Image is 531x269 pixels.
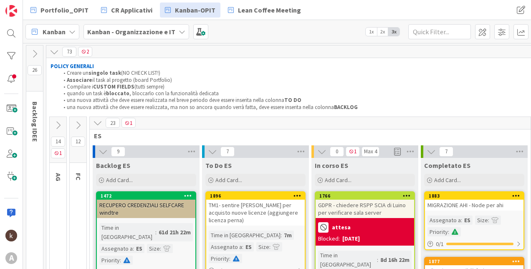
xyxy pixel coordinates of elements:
div: A [5,252,17,264]
span: : [281,231,282,240]
span: 3x [388,28,400,36]
span: : [488,216,489,225]
div: Size [147,244,160,253]
div: Assegnato a [99,244,133,253]
span: AG [54,173,63,181]
a: Portfolio_OPIT [25,3,94,18]
div: 1472 [101,193,195,199]
div: 1766GDPR - chiedere RSPP SCIA di Luino per verificare sala server [316,192,414,218]
img: Visit kanbanzone.com [5,5,17,17]
span: : [377,255,378,264]
strong: bloccato [106,90,129,97]
span: : [448,227,449,236]
b: Kanban - Organizzazione e IT [87,28,175,36]
div: Time in [GEOGRAPHIC_DATA] [318,251,377,269]
div: GDPR - chiedere RSPP SCIA di Luino per verificare sala server [316,200,414,218]
span: 1 [346,147,360,157]
div: Max 4 [364,150,377,154]
div: Assegnato a [209,242,242,251]
div: 1877 [425,258,523,265]
strong: TO DO [284,96,301,104]
img: kh [5,230,17,241]
div: Size [475,216,488,225]
div: RECUPERO CREDENZIALI SELFCARE windtre [97,200,195,218]
div: MIGRAZIONE AHI - Node per ahi [425,200,523,211]
span: Add Card... [106,176,133,184]
div: 1896TM1- sentire [PERSON_NAME] per acquisto nuove licenze (aggiungere licenza perna) [206,192,305,226]
span: Portfolio_OPIT [40,5,88,15]
span: 14 [51,137,65,147]
div: Assegnato a [427,216,461,225]
span: 7 [220,147,235,157]
a: Kanban-OPIT [160,3,220,18]
span: Completato ES [424,161,470,170]
span: To Do ES [205,161,232,170]
div: Time in [GEOGRAPHIC_DATA] [99,223,155,241]
div: Blocked: [318,234,340,243]
div: 1472RECUPERO CREDENZIALI SELFCARE windtre [97,192,195,218]
div: Size [256,242,269,251]
div: 1766 [319,193,414,199]
div: Time in [GEOGRAPHIC_DATA] [209,231,281,240]
div: 8d 16h 22m [378,255,412,264]
span: : [155,228,157,237]
span: In corso ES [315,161,348,170]
span: CR Applicativi [111,5,152,15]
strong: singolo task [88,69,121,76]
span: : [120,256,121,265]
span: Lean Coffee Meeting [238,5,301,15]
input: Quick Filter... [408,24,471,39]
span: : [133,244,134,253]
div: 7m [282,231,294,240]
span: FC [74,173,83,180]
strong: POLICY GENERALI [51,63,94,70]
span: 23 [106,118,120,128]
span: Kanban [43,27,66,37]
span: Backlog IDEE [31,102,39,142]
span: : [229,254,230,263]
div: 1877 [429,259,523,264]
span: 9 [111,147,125,157]
span: 0 / 1 [436,240,444,249]
span: : [242,242,243,251]
div: Priority [427,227,448,236]
span: 2x [377,28,388,36]
span: Backlog ES [96,161,130,170]
span: : [269,242,271,251]
span: Add Card... [434,176,461,184]
a: Lean Coffee Meeting [223,3,306,18]
span: 1x [366,28,377,36]
span: Add Card... [325,176,351,184]
strong: Associare [67,76,92,84]
div: 1472 [97,192,195,200]
span: 12 [71,137,85,147]
div: 61d 21h 22m [157,228,193,237]
div: [DATE] [342,234,360,243]
div: 1883 [429,193,523,199]
span: Add Card... [215,176,242,184]
div: 0/1 [425,239,523,249]
a: CR Applicativi [96,3,157,18]
span: 2 [78,47,92,57]
strong: CUSTOM FIELDS [93,83,134,90]
div: ES [134,244,144,253]
div: Priority [99,256,120,265]
span: 1 [121,118,136,128]
div: ES [243,242,254,251]
div: 1896 [206,192,305,200]
span: 26 [28,65,42,75]
span: ES [94,132,520,140]
b: attesa [332,224,351,230]
span: 0 [330,147,344,157]
span: Kanban-OPIT [175,5,215,15]
div: TM1- sentire [PERSON_NAME] per acquisto nuove licenze (aggiungere licenza perna) [206,200,305,226]
span: : [160,244,161,253]
span: 1 [51,148,65,158]
span: : [461,216,462,225]
div: 1766 [316,192,414,200]
div: 1883 [425,192,523,200]
div: 1883MIGRAZIONE AHI - Node per ahi [425,192,523,211]
div: 1896 [210,193,305,199]
span: 73 [62,47,76,57]
strong: BACKLOG [334,104,358,111]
